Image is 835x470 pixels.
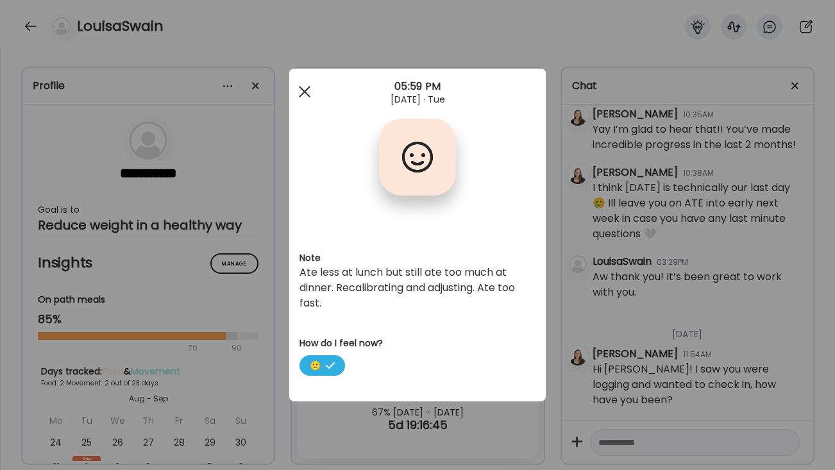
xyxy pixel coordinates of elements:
span: 🙂 [299,355,345,376]
h3: How do I feel now? [299,337,536,350]
div: [DATE] · Tue [289,94,546,105]
div: 05:59 PM [289,79,546,94]
h3: Note [299,251,536,265]
div: Ate less at lunch but still ate too much at dinner. Recalibrating and adjusting. Ate too fast. [299,265,536,311]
